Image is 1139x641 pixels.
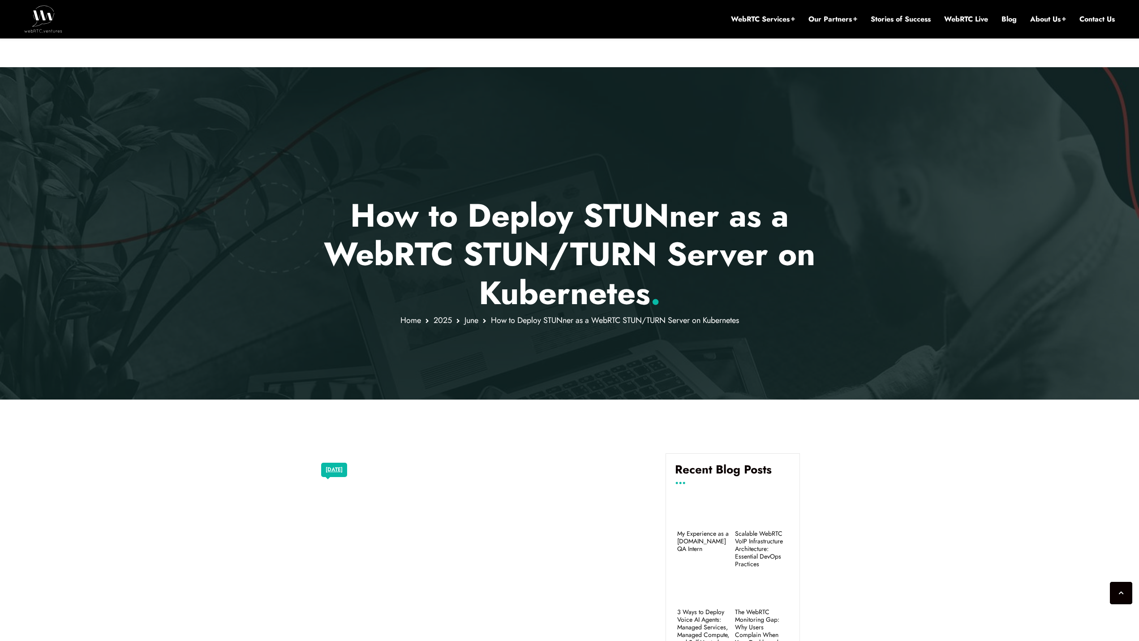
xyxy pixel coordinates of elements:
h4: Recent Blog Posts [675,463,791,483]
a: 2025 [434,314,452,326]
a: Blog [1001,14,1017,24]
img: WebRTC.ventures [24,5,62,32]
a: About Us [1030,14,1066,24]
span: . [650,270,661,316]
a: [DATE] [326,464,343,476]
a: June [464,314,478,326]
a: Our Partners [808,14,857,24]
a: WebRTC Live [944,14,988,24]
span: How to Deploy STUNner as a WebRTC STUN/TURN Server on Kubernetes [491,314,739,326]
p: How to Deploy STUNner as a WebRTC STUN/TURN Server on Kubernetes [307,196,832,312]
a: Stories of Success [871,14,931,24]
a: Home [400,314,421,326]
a: My Experience as a [DOMAIN_NAME] QA Intern [677,530,731,552]
a: WebRTC Services [731,14,795,24]
a: Scalable WebRTC VoIP Infrastructure Architecture: Essential DevOps Practices [735,530,788,568]
a: Contact Us [1079,14,1115,24]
